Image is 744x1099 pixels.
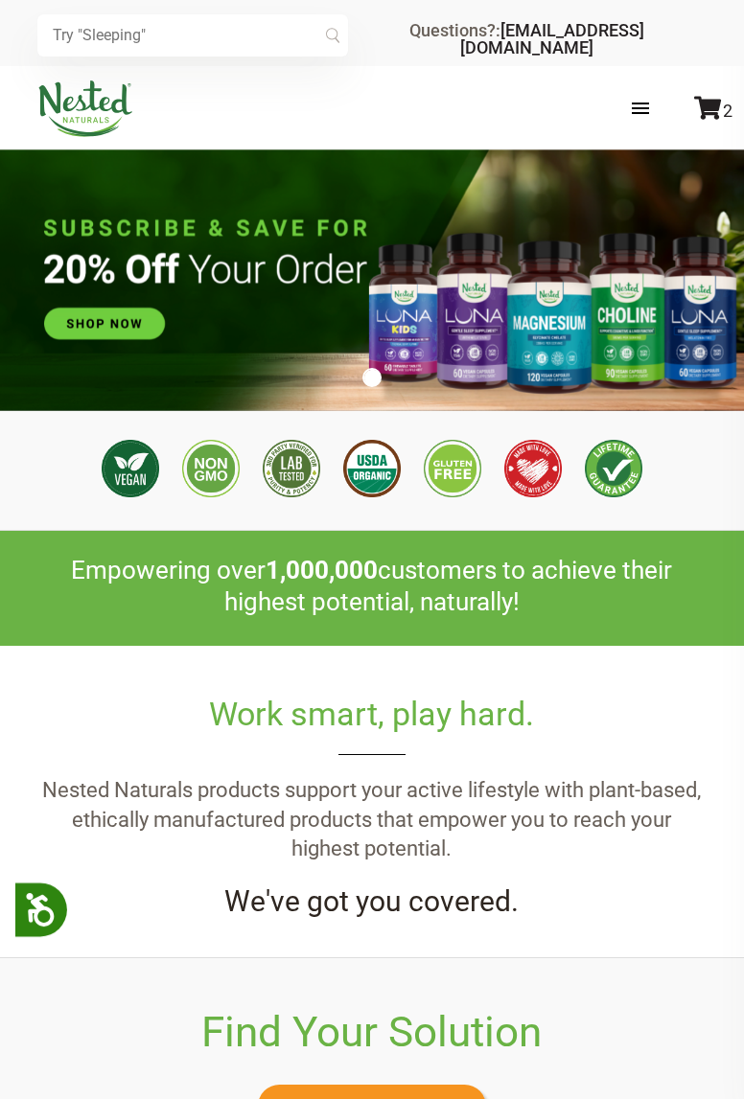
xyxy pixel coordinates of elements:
img: USDA Organic [343,440,401,497]
img: Gluten Free [424,440,481,497]
a: 2 [694,101,732,121]
div: Questions?: [348,22,707,57]
h2: Empowering over customers to achieve their highest potential, naturally! [37,555,707,617]
h2: Work smart, play hard. [37,694,707,755]
h2: Find Your Solution [37,1006,707,1059]
span: 2 [723,101,732,121]
h4: We've got you covered. [37,885,707,919]
img: Made with Love [504,440,562,497]
img: Non GMO [182,440,240,497]
input: Try "Sleeping" [37,14,348,57]
img: 3rd Party Lab Tested [263,440,320,497]
span: 1,000,000 [266,556,378,584]
img: Vegan [102,440,159,497]
img: Lifetime Guarantee [585,440,642,497]
a: [EMAIL_ADDRESS][DOMAIN_NAME] [460,20,644,57]
img: Nested Naturals [37,80,133,137]
button: 1 of 1 [362,368,382,387]
p: Nested Naturals products support your active lifestyle with plant-based, ethically manufactured p... [37,776,707,864]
